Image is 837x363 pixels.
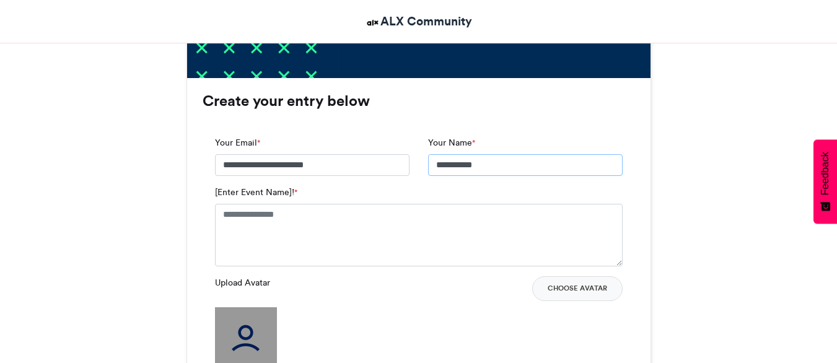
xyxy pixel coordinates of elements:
[428,136,475,149] label: Your Name
[203,94,635,108] h3: Create your entry below
[820,152,831,195] span: Feedback
[365,12,472,30] a: ALX Community
[532,276,623,301] button: Choose Avatar
[215,186,297,199] label: [Enter Event Name]!
[215,276,270,289] label: Upload Avatar
[365,15,380,30] img: ALX Community
[813,139,837,224] button: Feedback - Show survey
[215,136,260,149] label: Your Email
